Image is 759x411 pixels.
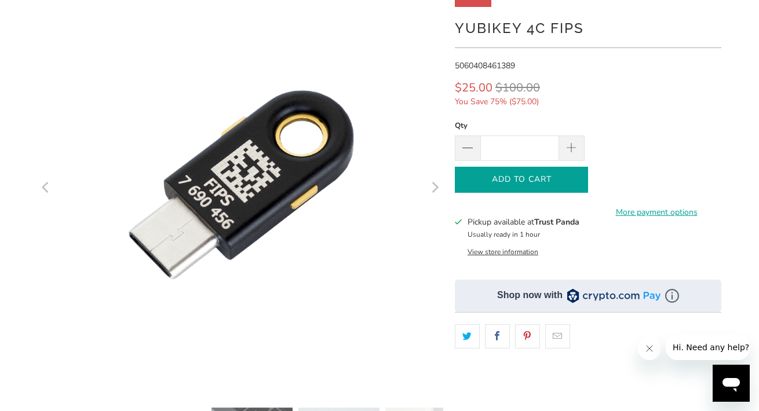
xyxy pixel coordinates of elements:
iframe: Close message [638,337,661,360]
a: Share this on Pinterest [515,324,540,348]
button: Add to Cart [455,167,588,193]
button: View store information [468,247,538,256]
div: Shop now with [497,289,563,302]
span: $25.00 [455,80,492,96]
a: Email this to a friend [545,324,570,348]
b: Trust Panda [534,216,579,227]
iframe: Reviews Widget [455,369,721,408]
a: Share this on Facebook [485,324,510,348]
h1: YubiKey 4C FIPS [455,16,721,39]
span: $100.00 [495,80,540,96]
span: You Save 75% ( ) [455,96,627,108]
small: Usually ready in 1 hour [468,230,540,239]
span: 5060408461389 [455,60,515,71]
h3: Pickup available at [468,216,579,228]
iframe: Message from company [666,335,750,360]
iframe: Button to launch messaging window [713,365,750,402]
span: $75.00 [512,96,537,107]
span: Add to Cart [467,175,576,185]
a: Share this on Twitter [455,324,480,348]
label: Qty [455,119,585,132]
a: More payment options [592,206,721,219]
